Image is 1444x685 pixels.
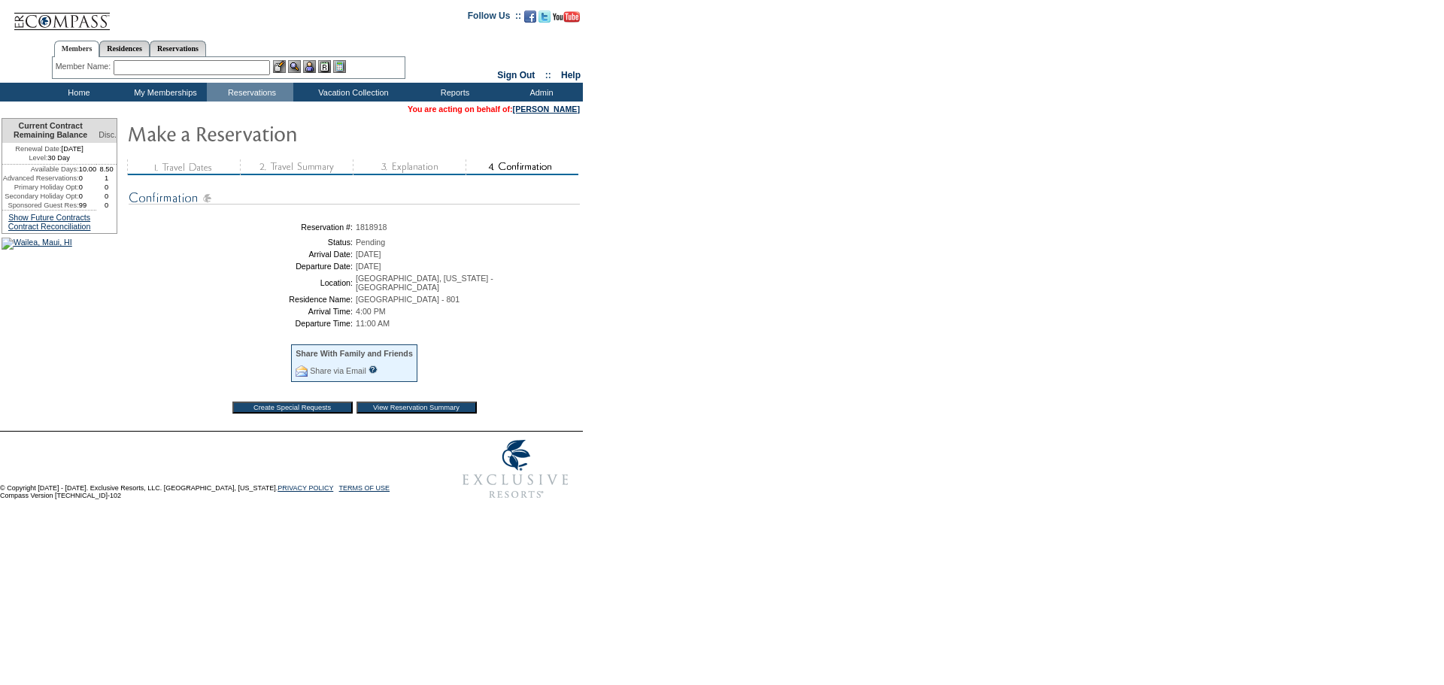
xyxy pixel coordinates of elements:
[96,165,117,174] td: 8.50
[553,11,580,23] img: Subscribe to our YouTube Channel
[99,130,117,139] span: Disc.
[524,11,536,23] img: Become our fan on Facebook
[410,83,496,102] td: Reports
[538,15,551,24] a: Follow us on Twitter
[561,70,581,80] a: Help
[2,165,79,174] td: Available Days:
[79,201,97,210] td: 99
[339,484,390,492] a: TERMS OF USE
[34,83,120,102] td: Home
[468,9,521,27] td: Follow Us ::
[318,60,331,73] img: Reservations
[96,201,117,210] td: 0
[79,183,97,192] td: 0
[513,105,580,114] a: [PERSON_NAME]
[2,183,79,192] td: Primary Holiday Opt:
[296,349,413,358] div: Share With Family and Friends
[54,41,100,57] a: Members
[79,174,97,183] td: 0
[132,250,353,259] td: Arrival Date:
[333,60,346,73] img: b_calculator.gif
[2,153,96,165] td: 30 Day
[96,174,117,183] td: 1
[448,432,583,507] img: Exclusive Resorts
[132,223,353,232] td: Reservation #:
[356,295,460,304] span: [GEOGRAPHIC_DATA] - 801
[132,319,353,328] td: Departure Time:
[497,70,535,80] a: Sign Out
[353,159,466,175] img: step3_state3.gif
[96,183,117,192] td: 0
[524,15,536,24] a: Become our fan on Facebook
[132,262,353,271] td: Departure Date:
[240,159,353,175] img: step2_state3.gif
[545,70,551,80] span: ::
[8,222,91,231] a: Contract Reconciliation
[2,192,79,201] td: Secondary Holiday Opt:
[29,153,47,162] span: Level:
[99,41,150,56] a: Residences
[538,11,551,23] img: Follow us on Twitter
[127,118,428,148] img: Make Reservation
[2,201,79,210] td: Sponsored Guest Res:
[132,274,353,292] td: Location:
[8,213,90,222] a: Show Future Contracts
[356,250,381,259] span: [DATE]
[293,83,410,102] td: Vacation Collection
[79,192,97,201] td: 0
[356,238,385,247] span: Pending
[496,83,583,102] td: Admin
[150,41,206,56] a: Reservations
[369,365,378,374] input: What is this?
[96,192,117,201] td: 0
[2,238,72,250] img: Wailea, Maui, HI
[288,60,301,73] img: View
[408,105,580,114] span: You are acting on behalf of:
[356,319,390,328] span: 11:00 AM
[132,238,353,247] td: Status:
[2,119,96,143] td: Current Contract Remaining Balance
[553,15,580,24] a: Subscribe to our YouTube Channel
[356,223,387,232] span: 1818918
[356,307,386,316] span: 4:00 PM
[56,60,114,73] div: Member Name:
[278,484,333,492] a: PRIVACY POLICY
[2,174,79,183] td: Advanced Reservations:
[120,83,207,102] td: My Memberships
[273,60,286,73] img: b_edit.gif
[2,143,96,153] td: [DATE]
[15,144,61,153] span: Renewal Date:
[127,159,240,175] img: step1_state3.gif
[303,60,316,73] img: Impersonate
[132,295,353,304] td: Residence Name:
[132,307,353,316] td: Arrival Time:
[356,274,493,292] span: [GEOGRAPHIC_DATA], [US_STATE] - [GEOGRAPHIC_DATA]
[79,165,97,174] td: 10.00
[466,159,578,175] img: step4_state2.gif
[310,366,366,375] a: Share via Email
[232,402,353,414] input: Create Special Requests
[207,83,293,102] td: Reservations
[356,402,477,414] input: View Reservation Summary
[356,262,381,271] span: [DATE]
